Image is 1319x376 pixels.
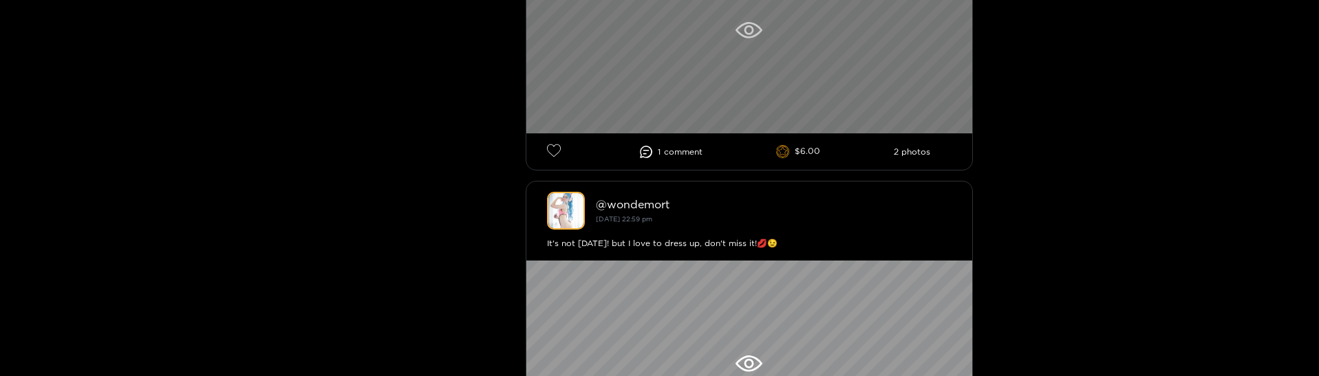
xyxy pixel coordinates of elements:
li: 2 photos [894,147,930,157]
li: 1 [640,146,703,158]
img: wondemort [547,192,585,230]
div: It's not [DATE]! but I love to dress up, don't miss it!💋😉 [547,236,952,250]
small: [DATE] 22:59 pm [596,215,652,223]
li: $6.00 [776,145,821,159]
div: @ wondemort [596,198,952,210]
span: comment [664,147,703,157]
